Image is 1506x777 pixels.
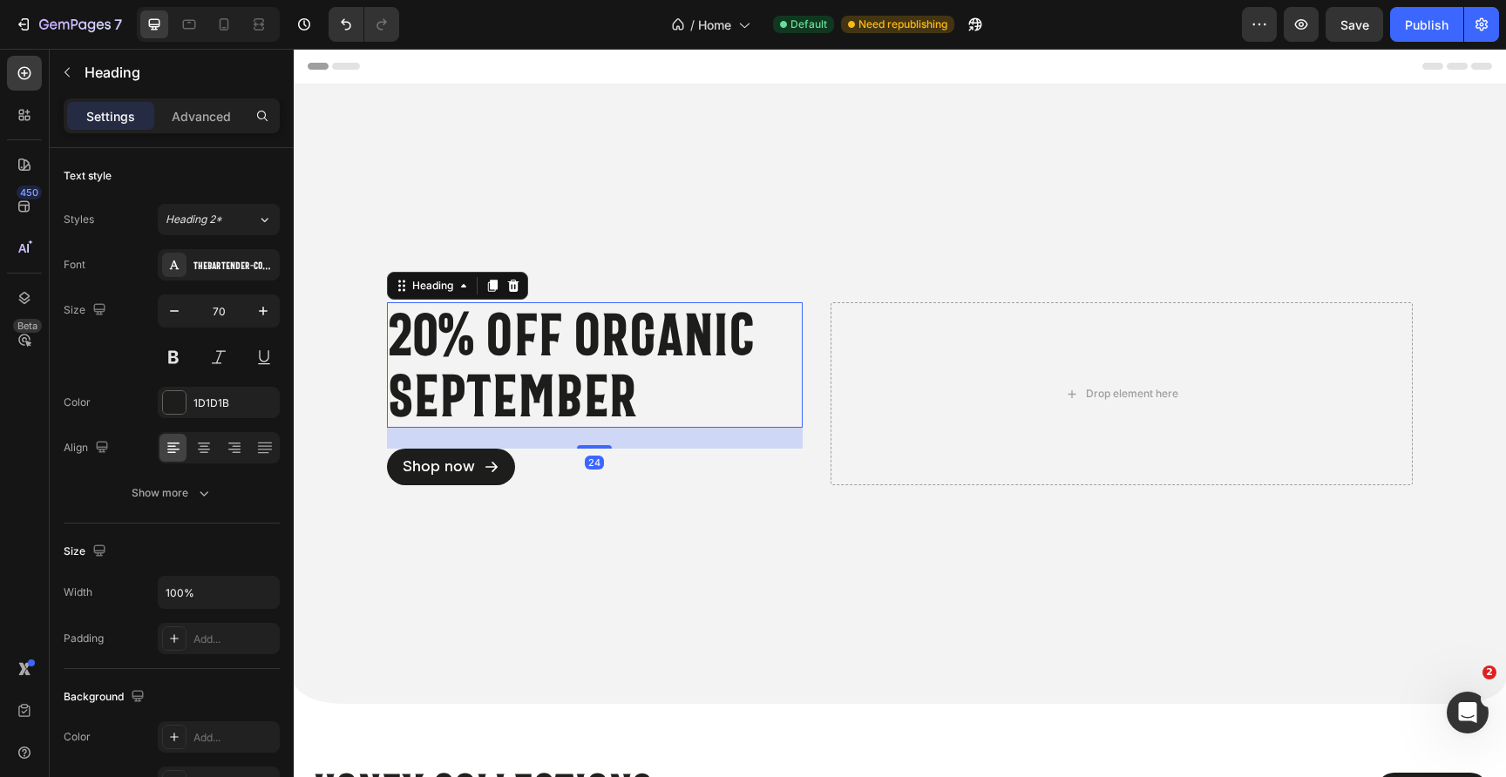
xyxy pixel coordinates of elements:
[64,168,112,184] div: Text style
[294,49,1506,777] iframe: To enrich screen reader interactions, please activate Accessibility in Grammarly extension settings
[64,631,104,646] div: Padding
[193,395,275,411] div: 1D1D1B
[792,338,885,352] div: Drop element here
[64,395,91,410] div: Color
[790,17,827,32] span: Default
[193,730,275,746] div: Add...
[158,204,280,235] button: Heading 2*
[1082,724,1195,760] a: View All
[64,584,92,600] div: Width
[166,212,222,227] span: Heading 2*
[193,632,275,647] div: Add...
[1405,16,1448,34] div: Publish
[1482,666,1496,679] span: 2
[193,258,275,274] div: TheBartender-CondSerif
[1390,7,1463,42] button: Publish
[1447,692,1489,733] iframe: Intercom live chat
[85,62,273,83] p: Heading
[64,540,110,564] div: Size
[690,16,695,34] span: /
[13,319,42,333] div: Beta
[1340,17,1369,32] span: Save
[132,484,213,502] div: Show more
[64,729,91,745] div: Color
[172,107,231,125] p: Advanced
[64,212,94,227] div: Styles
[7,7,130,42] button: 7
[1326,7,1383,42] button: Save
[64,299,110,322] div: Size
[64,436,112,460] div: Align
[64,686,148,709] div: Background
[329,7,399,42] div: Undo/Redo
[858,17,947,32] span: Need republishing
[114,14,122,35] p: 7
[64,477,280,509] button: Show more
[17,716,599,768] h2: Honey collections
[159,577,279,608] input: Auto
[698,16,731,34] span: Home
[86,107,135,125] p: Settings
[64,257,85,273] div: Font
[17,186,42,199] div: 450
